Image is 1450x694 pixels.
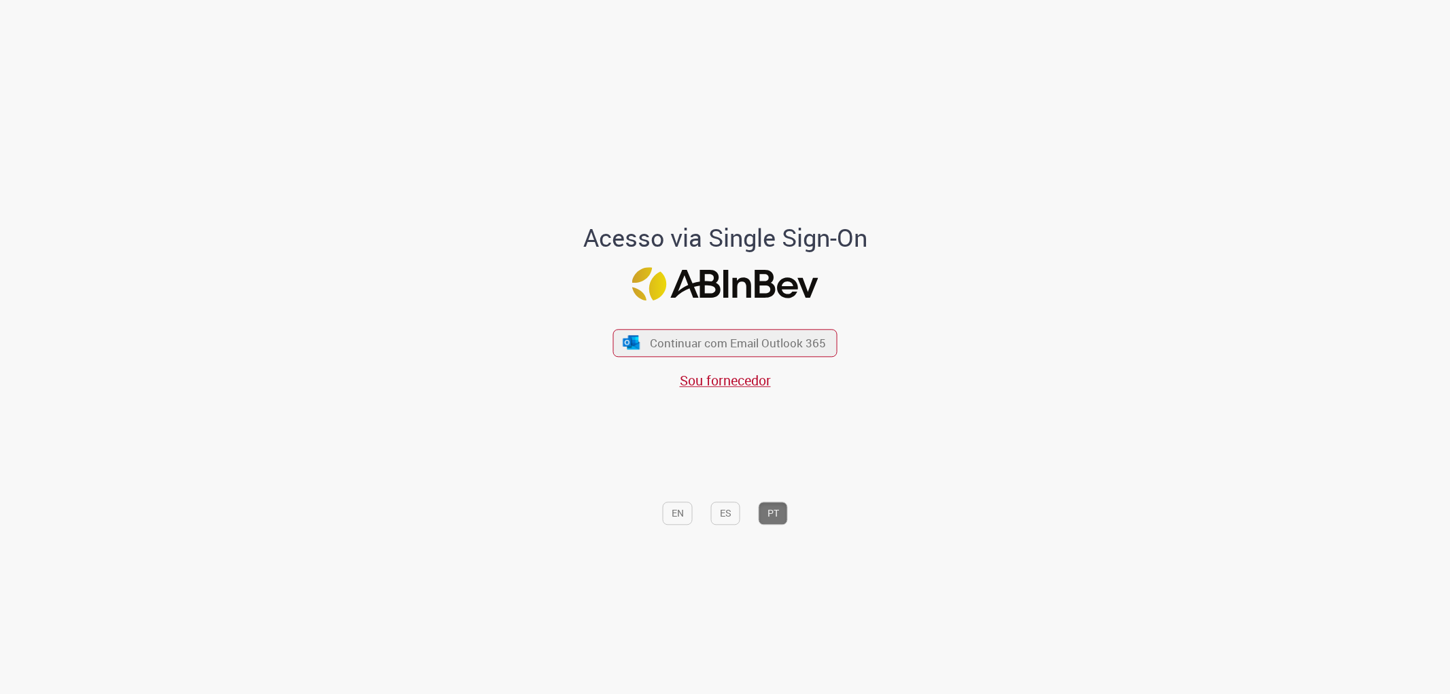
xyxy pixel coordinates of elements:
h1: Acesso via Single Sign-On [536,224,914,251]
button: EN [663,502,693,525]
span: Continuar com Email Outlook 365 [650,335,826,351]
button: PT [759,502,788,525]
img: ícone Azure/Microsoft 360 [621,335,640,349]
img: Logo ABInBev [632,268,818,301]
a: Sou fornecedor [680,371,771,389]
button: ícone Azure/Microsoft 360 Continuar com Email Outlook 365 [613,329,838,357]
button: ES [711,502,740,525]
